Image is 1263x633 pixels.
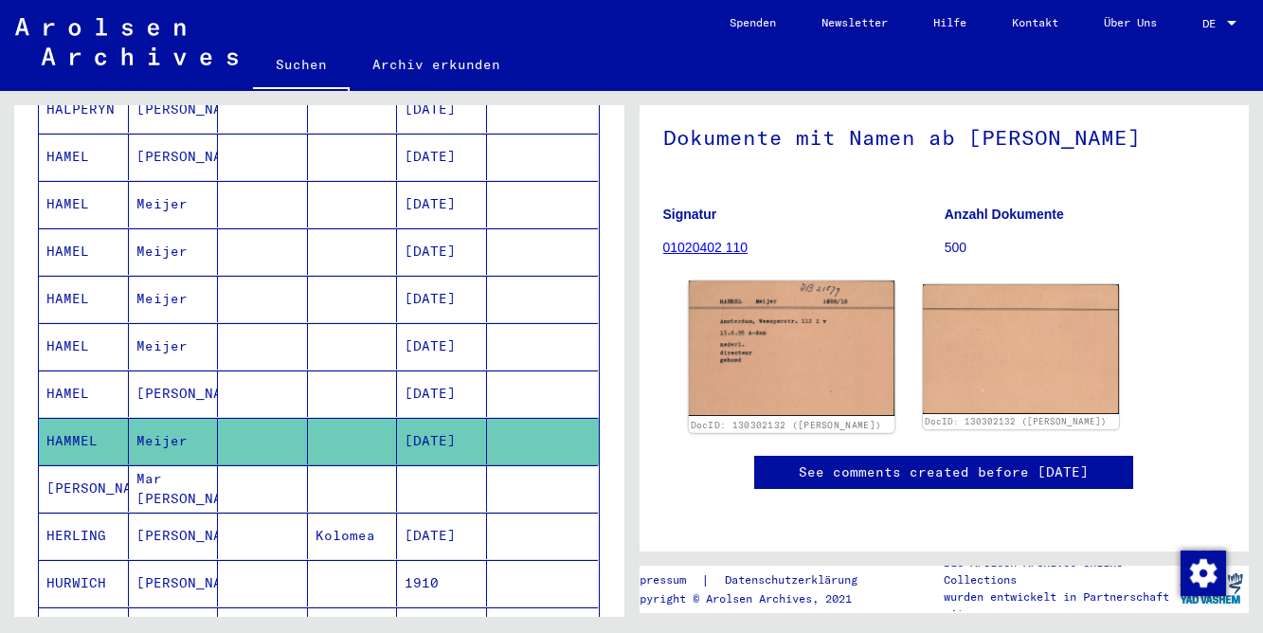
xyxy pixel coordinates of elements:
[39,465,129,512] mat-cell: [PERSON_NAME]
[129,465,219,512] mat-cell: Mar [PERSON_NAME]
[129,228,219,275] mat-cell: Meijer
[39,228,129,275] mat-cell: HAMEL
[626,590,880,607] p: Copyright © Arolsen Archives, 2021
[1202,17,1223,30] span: DE
[663,207,717,222] b: Signatur
[799,462,1089,482] a: See comments created before [DATE]
[1181,551,1226,596] img: Zustimmung ändern
[397,371,487,417] mat-cell: [DATE]
[129,86,219,133] mat-cell: [PERSON_NAME]
[129,134,219,180] mat-cell: [PERSON_NAME]
[397,228,487,275] mat-cell: [DATE]
[129,513,219,559] mat-cell: [PERSON_NAME]
[397,134,487,180] mat-cell: [DATE]
[944,588,1172,623] p: wurden entwickelt in Partnerschaft mit
[688,280,893,416] img: 001.jpg
[39,134,129,180] mat-cell: HAMEL
[397,560,487,606] mat-cell: 1910
[397,513,487,559] mat-cell: [DATE]
[129,323,219,370] mat-cell: Meijer
[129,560,219,606] mat-cell: [PERSON_NAME]
[39,418,129,464] mat-cell: HAMMEL
[129,371,219,417] mat-cell: [PERSON_NAME]
[925,416,1107,426] a: DocID: 130302132 ([PERSON_NAME])
[945,238,1225,258] p: 500
[39,560,129,606] mat-cell: HURWICH
[39,323,129,370] mat-cell: HAMEL
[397,181,487,227] mat-cell: [DATE]
[397,86,487,133] mat-cell: [DATE]
[663,240,749,255] a: 01020402 110
[39,86,129,133] mat-cell: HALPERYN
[626,570,880,590] div: |
[129,276,219,322] mat-cell: Meijer
[1176,565,1247,612] img: yv_logo.png
[663,94,1226,177] h1: Dokumente mit Namen ab [PERSON_NAME]
[350,42,523,87] a: Archiv erkunden
[923,284,1119,413] img: 002.jpg
[626,570,701,590] a: Impressum
[944,554,1172,588] p: Die Arolsen Archives Online-Collections
[39,371,129,417] mat-cell: HAMEL
[129,418,219,464] mat-cell: Meijer
[39,513,129,559] mat-cell: HERLING
[15,18,238,65] img: Arolsen_neg.svg
[397,323,487,370] mat-cell: [DATE]
[129,181,219,227] mat-cell: Meijer
[39,181,129,227] mat-cell: HAMEL
[397,418,487,464] mat-cell: [DATE]
[397,276,487,322] mat-cell: [DATE]
[308,513,398,559] mat-cell: Kolomea
[690,419,881,430] a: DocID: 130302132 ([PERSON_NAME])
[253,42,350,91] a: Suchen
[39,276,129,322] mat-cell: HAMEL
[945,207,1064,222] b: Anzahl Dokumente
[710,570,880,590] a: Datenschutzerklärung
